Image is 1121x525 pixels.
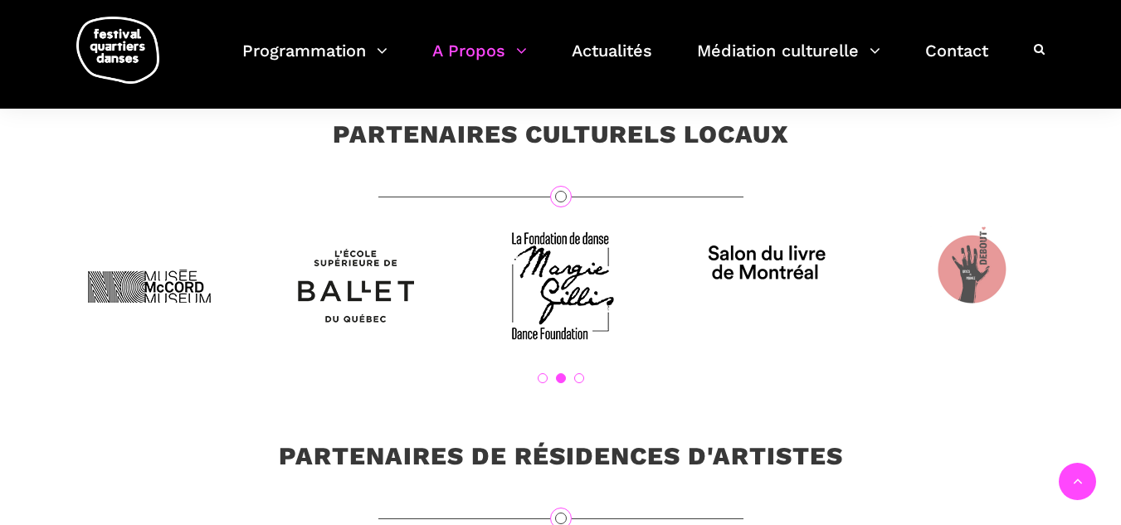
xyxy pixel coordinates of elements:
[704,224,829,307] img: 3
[333,119,789,161] h3: Partenaires Culturels Locaux
[87,224,212,348] img: pict09
[697,36,880,85] a: Médiation culturelle
[574,373,584,383] a: 3
[432,36,527,85] a: A Propos
[76,17,159,84] img: logo-fqd-med
[572,36,652,85] a: Actualités
[242,36,387,85] a: Programmation
[293,224,417,348] img: pict10
[925,36,988,85] a: Contact
[279,441,843,483] h3: Partenaires de Résidences d'artistes
[910,224,1035,307] img: 4
[499,224,623,348] img: pict11
[538,373,548,383] a: 1
[556,373,566,383] a: 2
